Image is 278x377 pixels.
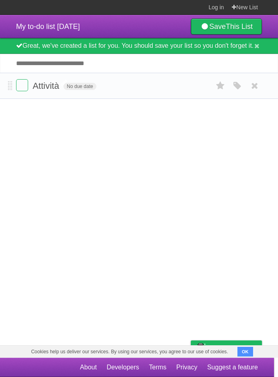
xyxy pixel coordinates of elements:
[23,346,236,358] span: Cookies help us deliver our services. By using our services, you agree to our use of cookies.
[213,79,228,92] label: Star task
[195,341,206,354] img: Buy me a coffee
[176,360,197,375] a: Privacy
[106,360,139,375] a: Developers
[191,340,262,355] a: Buy me a coffee
[208,341,258,355] span: Buy me a coffee
[16,23,80,31] span: My to-do list [DATE]
[237,347,253,357] button: OK
[226,23,253,31] b: This List
[33,81,61,91] span: Attività
[63,83,96,90] span: No due date
[149,360,167,375] a: Terms
[207,360,258,375] a: Suggest a feature
[191,18,262,35] a: SaveThis List
[80,360,97,375] a: About
[16,79,28,91] label: Done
